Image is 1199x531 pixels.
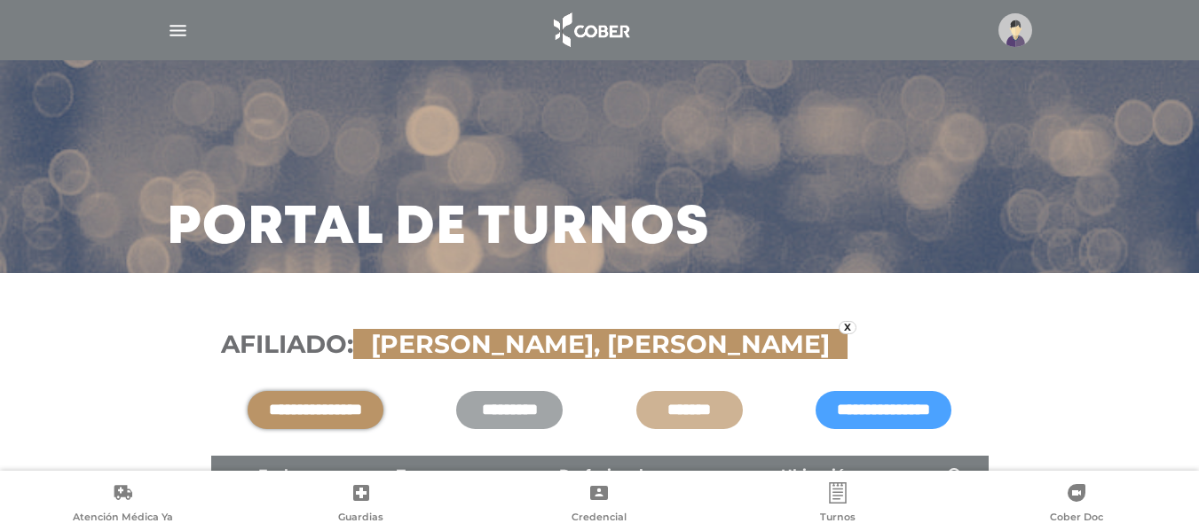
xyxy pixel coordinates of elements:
span: Credencial [572,511,627,527]
a: Guardias [242,482,481,527]
th: Turno [350,456,487,495]
th: Profesional [487,456,716,495]
span: [PERSON_NAME], [PERSON_NAME] [362,329,839,359]
img: logo_cober_home-white.png [544,9,637,51]
th: Ubicación [716,456,921,495]
a: Credencial [480,482,719,527]
span: Turnos [820,511,856,527]
a: x [839,321,856,334]
span: Guardias [338,511,383,527]
th: Fecha [211,456,351,495]
h3: Afiliado: [221,330,979,360]
img: profile-placeholder.svg [998,13,1032,47]
a: Turnos [719,482,958,527]
a: Atención Médica Ya [4,482,242,527]
span: Atención Médica Ya [73,511,173,527]
a: Cober Doc [957,482,1195,527]
span: Cober Doc [1050,511,1103,527]
img: Cober_menu-lines-white.svg [167,20,189,42]
h3: Portal de turnos [167,206,710,252]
